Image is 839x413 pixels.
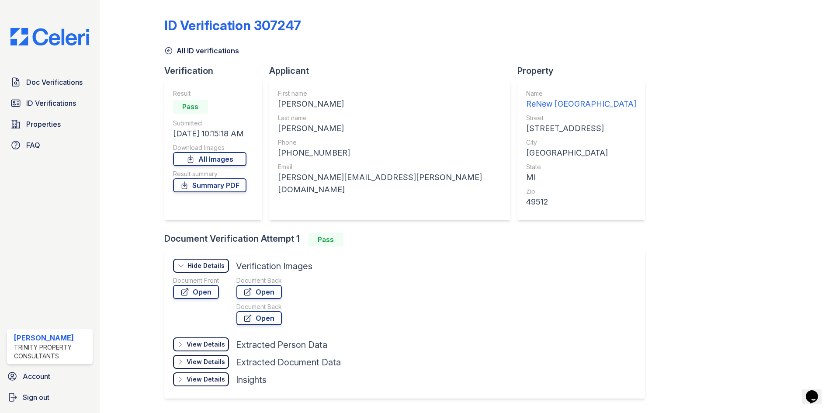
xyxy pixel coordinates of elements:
div: Zip [526,187,636,196]
div: [GEOGRAPHIC_DATA] [526,147,636,159]
div: Result summary [173,170,246,178]
div: Pass [309,233,343,246]
iframe: chat widget [802,378,830,404]
div: Last name [278,114,502,122]
div: Submitted [173,119,246,128]
div: Verification [164,65,269,77]
div: [PERSON_NAME][EMAIL_ADDRESS][PERSON_NAME][DOMAIN_NAME] [278,171,502,196]
div: Result [173,89,246,98]
div: [STREET_ADDRESS] [526,122,636,135]
a: Properties [7,115,93,133]
span: FAQ [26,140,40,150]
div: City [526,138,636,147]
div: View Details [187,340,225,349]
a: FAQ [7,136,93,154]
a: Open [236,285,282,299]
a: Open [236,311,282,325]
div: Extracted Document Data [236,356,341,368]
span: Account [23,371,50,382]
span: Properties [26,119,61,129]
a: Summary PDF [173,178,246,192]
a: Account [3,368,96,385]
a: Name ReNew [GEOGRAPHIC_DATA] [526,89,636,110]
div: Download Images [173,143,246,152]
a: All Images [173,152,246,166]
div: MI [526,171,636,184]
div: Verification Images [236,260,312,272]
div: Applicant [269,65,517,77]
div: View Details [187,357,225,366]
div: First name [278,89,502,98]
div: [PERSON_NAME] [278,122,502,135]
div: Extracted Person Data [236,339,327,351]
div: ReNew [GEOGRAPHIC_DATA] [526,98,636,110]
div: Name [526,89,636,98]
div: Document Front [173,276,219,285]
div: Hide Details [187,261,225,270]
a: Sign out [3,389,96,406]
div: [PERSON_NAME] [14,333,89,343]
div: Property [517,65,652,77]
div: Document Back [236,276,282,285]
span: ID Verifications [26,98,76,108]
div: View Details [187,375,225,384]
div: State [526,163,636,171]
div: [PERSON_NAME] [278,98,502,110]
div: [PHONE_NUMBER] [278,147,502,159]
div: ID Verification 307247 [164,17,301,33]
div: Trinity Property Consultants [14,343,89,361]
div: Email [278,163,502,171]
img: CE_Logo_Blue-a8612792a0a2168367f1c8372b55b34899dd931a85d93a1a3d3e32e68fde9ad4.png [3,28,96,45]
div: 49512 [526,196,636,208]
div: Document Back [236,302,282,311]
span: Sign out [23,392,49,403]
a: Doc Verifications [7,73,93,91]
div: Street [526,114,636,122]
div: Phone [278,138,502,147]
div: Document Verification Attempt 1 [164,233,652,246]
span: Doc Verifications [26,77,83,87]
div: [DATE] 10:15:18 AM [173,128,246,140]
div: Pass [173,100,208,114]
a: Open [173,285,219,299]
a: All ID verifications [164,45,239,56]
a: ID Verifications [7,94,93,112]
div: Insights [236,374,267,386]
